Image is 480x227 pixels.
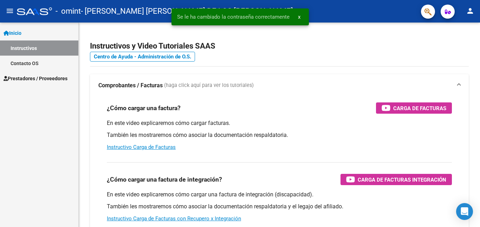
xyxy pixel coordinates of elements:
h3: ¿Cómo cargar una factura? [107,103,181,113]
span: Se le ha cambiado la contraseña correctamente [177,13,290,20]
span: (haga click aquí para ver los tutoriales) [164,82,254,89]
mat-icon: person [466,7,474,15]
mat-expansion-panel-header: Comprobantes / Facturas (haga click aquí para ver los tutoriales) [90,74,469,97]
strong: Comprobantes / Facturas [98,82,163,89]
div: Open Intercom Messenger [456,203,473,220]
a: Centro de Ayuda - Administración de O.S. [90,52,195,62]
span: Carga de Facturas Integración [358,175,446,184]
p: También les mostraremos cómo asociar la documentación respaldatoria. [107,131,452,139]
a: Instructivo Carga de Facturas [107,144,176,150]
p: En este video explicaremos cómo cargar facturas. [107,119,452,127]
span: Inicio [4,29,21,37]
span: x [298,14,300,20]
h2: Instructivos y Video Tutoriales SAAS [90,39,469,53]
a: Instructivo Carga de Facturas con Recupero x Integración [107,215,241,222]
span: Carga de Facturas [393,104,446,113]
p: También les mostraremos cómo asociar la documentación respaldatoria y el legajo del afiliado. [107,203,452,210]
mat-icon: menu [6,7,14,15]
span: Prestadores / Proveedores [4,75,67,82]
button: Carga de Facturas Integración [340,174,452,185]
h3: ¿Cómo cargar una factura de integración? [107,175,222,184]
p: En este video explicaremos cómo cargar una factura de integración (discapacidad). [107,191,452,198]
span: - [PERSON_NAME] [PERSON_NAME] DE LOS [PERSON_NAME] [81,4,293,19]
button: x [292,11,306,23]
span: - omint [56,4,81,19]
button: Carga de Facturas [376,102,452,114]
